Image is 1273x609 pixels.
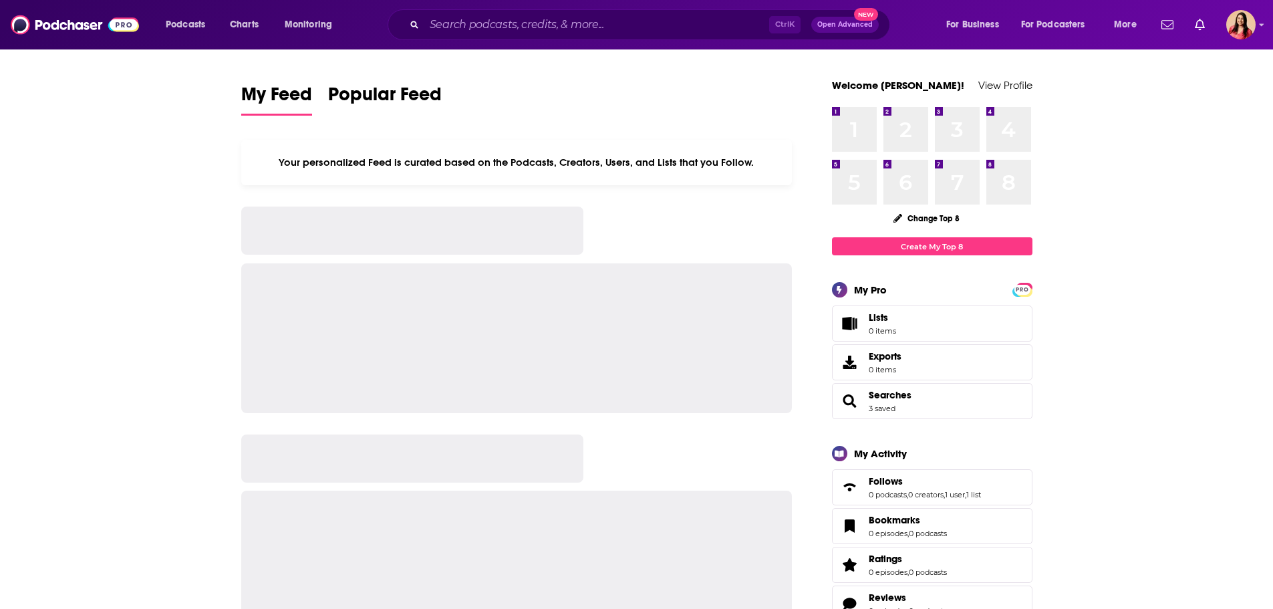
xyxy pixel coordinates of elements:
[241,140,793,185] div: Your personalized Feed is curated based on the Podcasts, Creators, Users, and Lists that you Follow.
[907,490,908,499] span: ,
[869,553,947,565] a: Ratings
[837,353,863,372] span: Exports
[156,14,223,35] button: open menu
[1114,15,1137,34] span: More
[817,21,873,28] span: Open Advanced
[400,9,903,40] div: Search podcasts, credits, & more...
[907,568,909,577] span: ,
[869,529,907,538] a: 0 episodes
[944,490,945,499] span: ,
[869,475,903,487] span: Follows
[869,490,907,499] a: 0 podcasts
[1014,284,1030,294] a: PRO
[937,14,1016,35] button: open menu
[869,514,947,526] a: Bookmarks
[869,350,901,362] span: Exports
[946,15,999,34] span: For Business
[832,383,1032,419] span: Searches
[854,8,878,21] span: New
[837,478,863,497] a: Follows
[869,592,906,604] span: Reviews
[1021,15,1085,34] span: For Podcasters
[909,568,947,577] a: 0 podcasts
[832,306,1032,342] a: Lists
[832,344,1032,380] a: Exports
[1012,14,1105,35] button: open menu
[241,83,312,116] a: My Feed
[869,404,895,413] a: 3 saved
[811,17,879,33] button: Open AdvancedNew
[241,83,312,114] span: My Feed
[166,15,205,34] span: Podcasts
[965,490,966,499] span: ,
[1189,13,1210,36] a: Show notifications dropdown
[1014,285,1030,295] span: PRO
[869,389,911,401] a: Searches
[832,469,1032,505] span: Follows
[869,312,888,324] span: Lists
[1105,14,1153,35] button: open menu
[837,556,863,574] a: Ratings
[837,392,863,410] a: Searches
[869,312,896,324] span: Lists
[869,365,901,374] span: 0 items
[1156,13,1179,36] a: Show notifications dropdown
[869,592,947,604] a: Reviews
[869,568,907,577] a: 0 episodes
[832,237,1032,255] a: Create My Top 8
[328,83,442,114] span: Popular Feed
[869,475,981,487] a: Follows
[885,210,968,227] button: Change Top 8
[908,490,944,499] a: 0 creators
[221,14,267,35] a: Charts
[832,547,1032,583] span: Ratings
[1226,10,1256,39] button: Show profile menu
[854,283,887,296] div: My Pro
[769,16,801,33] span: Ctrl K
[230,15,259,34] span: Charts
[837,517,863,535] a: Bookmarks
[909,529,947,538] a: 0 podcasts
[869,326,896,336] span: 0 items
[854,447,907,460] div: My Activity
[945,490,965,499] a: 1 user
[832,508,1032,544] span: Bookmarks
[424,14,769,35] input: Search podcasts, credits, & more...
[285,15,332,34] span: Monitoring
[837,314,863,333] span: Lists
[966,490,981,499] a: 1 list
[869,553,902,565] span: Ratings
[11,12,139,37] img: Podchaser - Follow, Share and Rate Podcasts
[869,514,920,526] span: Bookmarks
[1226,10,1256,39] img: User Profile
[832,79,964,92] a: Welcome [PERSON_NAME]!
[978,79,1032,92] a: View Profile
[328,83,442,116] a: Popular Feed
[1226,10,1256,39] span: Logged in as michelle.weinfurt
[275,14,349,35] button: open menu
[907,529,909,538] span: ,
